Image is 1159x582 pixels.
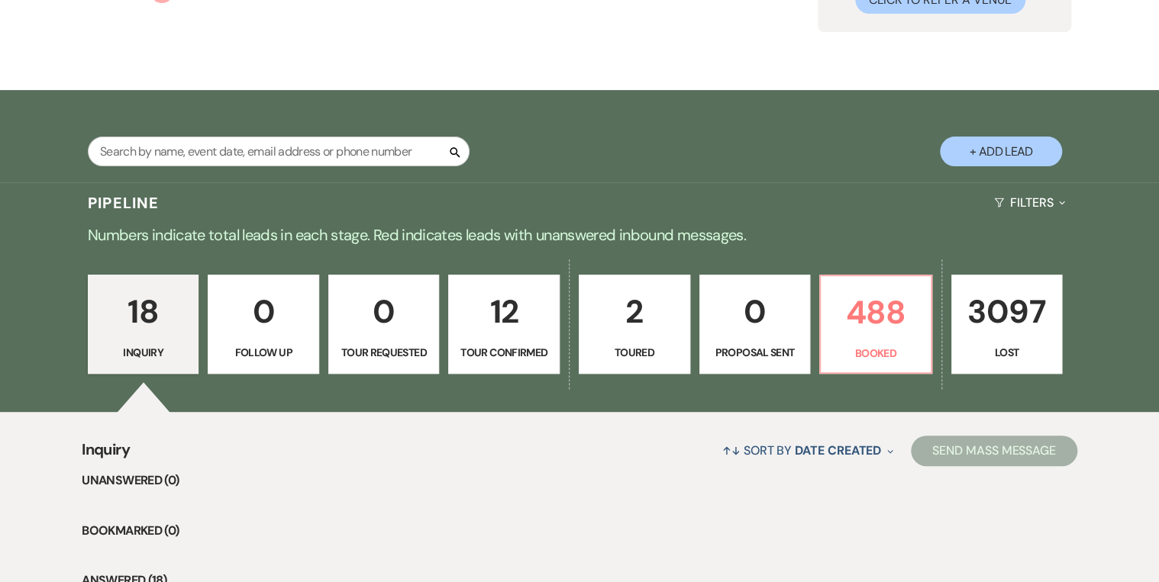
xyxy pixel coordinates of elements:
[830,345,922,362] p: Booked
[458,344,550,361] p: Tour Confirmed
[961,286,1053,337] p: 3097
[218,286,309,337] p: 0
[98,286,189,337] p: 18
[709,344,801,361] p: Proposal Sent
[830,287,922,338] p: 488
[716,430,899,471] button: Sort By Date Created
[82,471,1077,490] li: Unanswered (0)
[911,436,1077,466] button: Send Mass Message
[795,442,881,458] span: Date Created
[218,344,309,361] p: Follow Up
[709,286,801,337] p: 0
[208,275,319,374] a: 0Follow Up
[961,344,1053,361] p: Lost
[458,286,550,337] p: 12
[579,275,690,374] a: 2Toured
[589,286,680,337] p: 2
[30,223,1129,247] p: Numbers indicate total leads in each stage. Red indicates leads with unanswered inbound messages.
[338,286,430,337] p: 0
[699,275,811,374] a: 0Proposal Sent
[940,137,1062,166] button: + Add Lead
[819,275,932,374] a: 488Booked
[448,275,560,374] a: 12Tour Confirmed
[98,344,189,361] p: Inquiry
[328,275,440,374] a: 0Tour Requested
[82,438,130,471] span: Inquiry
[82,521,1077,541] li: Bookmarked (0)
[88,137,470,166] input: Search by name, event date, email address or phone number
[88,192,160,214] h3: Pipeline
[722,442,741,458] span: ↑↓
[589,344,680,361] p: Toured
[88,275,199,374] a: 18Inquiry
[951,275,1063,374] a: 3097Lost
[988,182,1071,223] button: Filters
[338,344,430,361] p: Tour Requested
